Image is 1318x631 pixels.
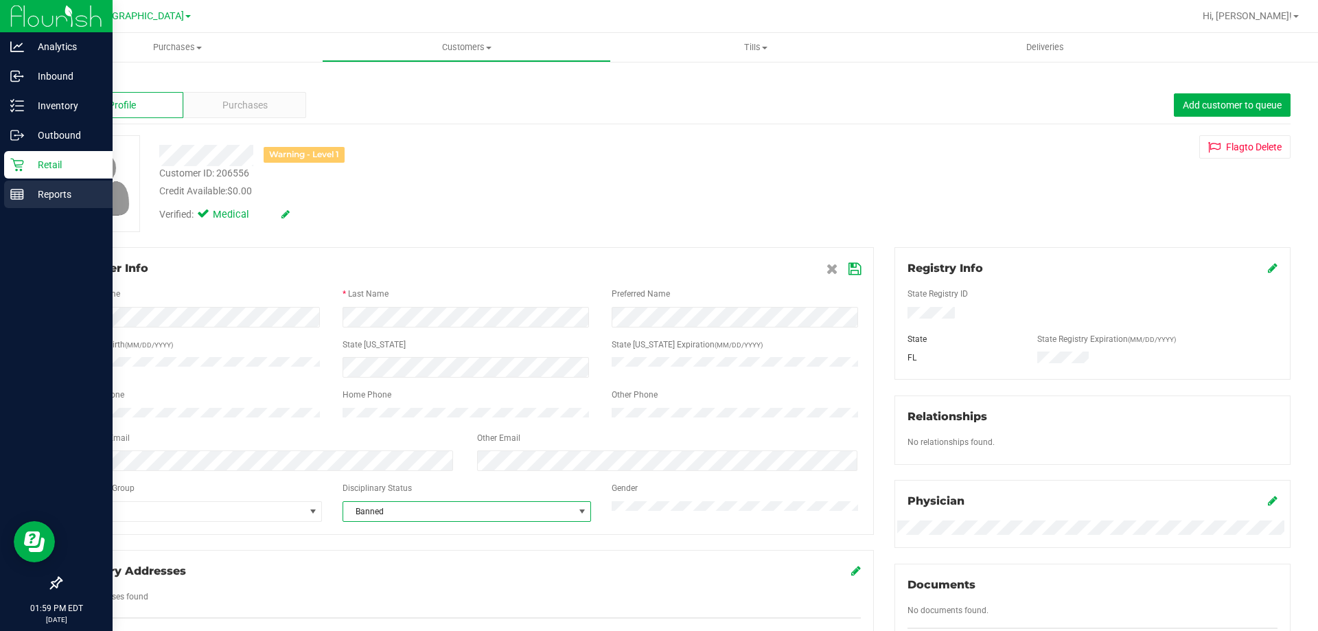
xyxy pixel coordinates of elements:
[612,339,763,351] label: State [US_STATE] Expiration
[343,339,406,351] label: State [US_STATE]
[322,33,611,62] a: Customers
[6,602,106,615] p: 01:59 PM EDT
[1183,100,1282,111] span: Add customer to queue
[90,10,184,22] span: [GEOGRAPHIC_DATA]
[897,333,1028,345] div: State
[907,606,988,615] span: No documents found.
[612,482,638,494] label: Gender
[24,127,106,144] p: Outbound
[10,99,24,113] inline-svg: Inventory
[1199,135,1291,159] button: Flagto Delete
[477,432,520,444] label: Other Email
[24,157,106,173] p: Retail
[343,482,412,494] label: Disciplinary Status
[1037,333,1176,345] label: State Registry Expiration
[343,389,391,401] label: Home Phone
[222,98,268,113] span: Purchases
[907,410,987,423] span: Relationships
[24,68,106,84] p: Inbound
[323,41,610,54] span: Customers
[907,494,964,507] span: Physician
[907,436,995,448] label: No relationships found.
[79,339,173,351] label: Date of Birth
[897,352,1028,364] div: FL
[10,40,24,54] inline-svg: Analytics
[1128,336,1176,343] span: (MM/DD/YYYY)
[264,147,345,163] div: Warning - Level 1
[1203,10,1292,21] span: Hi, [PERSON_NAME]!
[10,158,24,172] inline-svg: Retail
[1174,93,1291,117] button: Add customer to queue
[348,288,389,300] label: Last Name
[715,341,763,349] span: (MM/DD/YYYY)
[108,98,136,113] span: Profile
[6,615,106,625] p: [DATE]
[907,262,983,275] span: Registry Info
[33,41,322,54] span: Purchases
[612,288,670,300] label: Preferred Name
[1008,41,1083,54] span: Deliveries
[159,207,290,222] div: Verified:
[159,184,764,198] div: Credit Available:
[304,502,321,521] span: select
[213,207,268,222] span: Medical
[907,288,968,300] label: State Registry ID
[24,97,106,114] p: Inventory
[14,521,55,562] iframe: Resource center
[74,502,304,521] span: None
[612,41,899,54] span: Tills
[10,128,24,142] inline-svg: Outbound
[125,341,173,349] span: (MM/DD/YYYY)
[612,389,658,401] label: Other Phone
[10,69,24,83] inline-svg: Inbound
[24,186,106,203] p: Reports
[611,33,900,62] a: Tills
[343,502,573,521] span: Banned
[227,185,252,196] span: $0.00
[10,187,24,201] inline-svg: Reports
[907,578,975,591] span: Documents
[159,166,249,181] div: Customer ID: 206556
[73,564,186,577] span: Delivery Addresses
[901,33,1190,62] a: Deliveries
[24,38,106,55] p: Analytics
[573,502,590,521] span: select
[33,33,322,62] a: Purchases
